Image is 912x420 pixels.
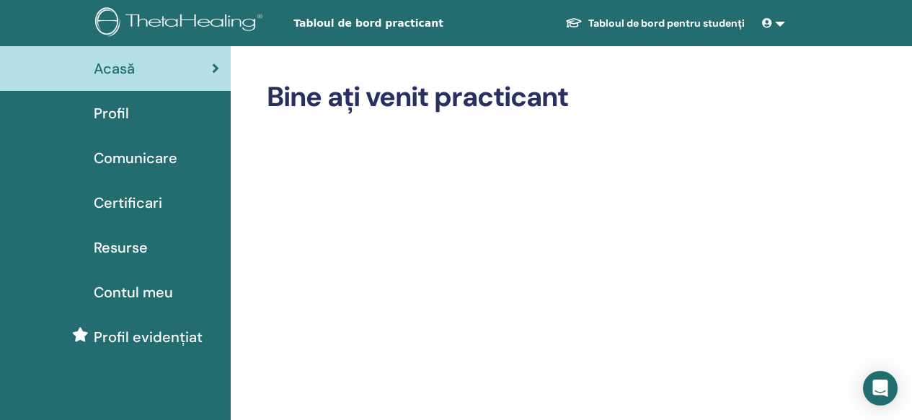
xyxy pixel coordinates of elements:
span: Acasă [94,58,135,79]
span: Comunicare [94,147,177,169]
h2: Bine ați venit practicant [267,81,785,114]
span: Tabloul de bord practicant [293,16,510,31]
img: graduation-cap-white.svg [565,17,583,29]
a: Tabloul de bord pentru studenți [554,10,756,37]
span: Certificari [94,192,162,214]
span: Profil [94,102,129,124]
span: Profil evidențiat [94,326,203,348]
span: Resurse [94,237,148,258]
img: logo.png [95,7,267,40]
span: Contul meu [94,281,173,303]
div: Open Intercom Messenger [863,371,898,406]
